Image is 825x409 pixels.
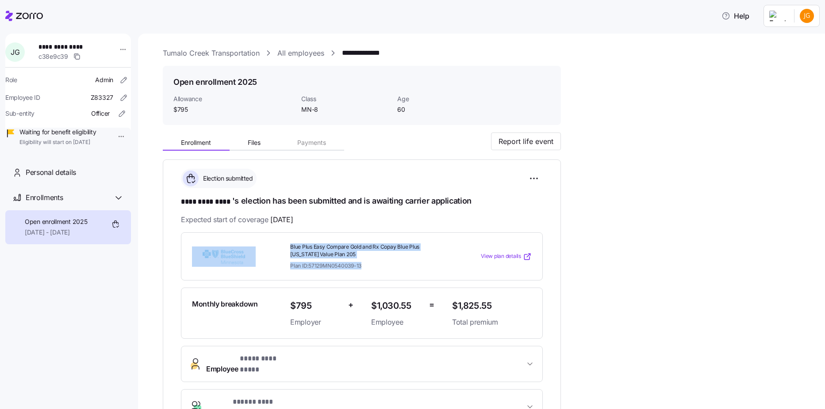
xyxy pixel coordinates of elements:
span: Personal details [26,167,76,178]
span: c38e9c39 [38,52,68,61]
img: Employer logo [769,11,787,21]
a: Tumalo Creek Transportation [163,48,260,59]
span: $795 [173,105,294,114]
span: = [429,299,434,311]
span: Report life event [499,136,553,147]
span: Employee [371,317,422,328]
span: + [348,299,353,311]
span: $1,030.55 [371,299,422,313]
span: Class [301,95,390,103]
span: Plan ID: 57129MN0540039-13 [290,262,361,269]
img: be28eee7940ff7541a673135d606113e [800,9,814,23]
a: All employees [277,48,324,59]
span: Sub-entity [5,109,35,118]
button: Report life event [491,133,561,150]
span: Admin [95,76,113,84]
span: Help [721,11,749,21]
button: Help [714,7,756,25]
span: Employee ID [5,93,40,102]
span: [DATE] - [DATE] [25,228,87,237]
span: Enrollment [181,140,211,146]
span: Open enrollment 2025 [25,217,87,226]
span: J G [11,49,19,56]
span: Payments [297,140,326,146]
span: Waiting for benefit eligibility [19,128,96,136]
span: Age [397,95,486,103]
span: Role [5,76,17,84]
h1: Open enrollment 2025 [173,76,257,87]
span: Z83327 [91,93,113,102]
span: View plan details [481,252,521,261]
span: Files [248,140,261,146]
span: Allowance [173,95,294,103]
a: View plan details [481,252,532,261]
span: $1,825.55 [452,299,532,313]
span: Enrollments [26,192,63,203]
span: Monthly breakdown [192,299,258,310]
span: Employer [290,317,341,328]
span: MN-8 [301,105,390,114]
img: BlueCross BlueShield of Minnesota [192,246,256,267]
span: 60 [397,105,486,114]
span: $795 [290,299,341,313]
span: Officer [91,109,110,118]
span: Expected start of coverage [181,214,293,225]
span: Eligibility will start on [DATE] [19,139,96,146]
h1: 's election has been submitted and is awaiting carrier application [181,195,543,208]
span: [DATE] [270,214,293,225]
span: Election submitted [200,174,253,183]
span: Employee [206,353,295,375]
span: Total premium [452,317,532,328]
span: Blue Plus Easy Compare Gold and Rx Copay Blue Plus [US_STATE] Value Plan 205 [290,243,445,258]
